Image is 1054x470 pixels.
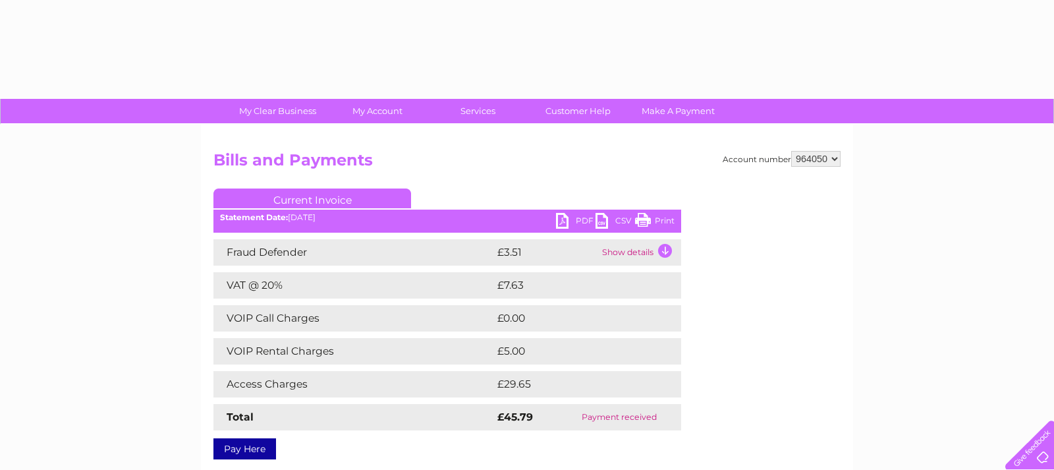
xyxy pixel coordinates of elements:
a: Print [635,213,675,232]
td: VOIP Rental Charges [213,338,494,365]
b: Statement Date: [220,212,288,222]
a: Current Invoice [213,189,411,208]
a: Customer Help [524,99,632,123]
td: VAT @ 20% [213,272,494,299]
td: £3.51 [494,239,599,266]
td: Payment received [558,404,681,430]
td: Fraud Defender [213,239,494,266]
td: Show details [599,239,681,266]
a: Pay Here [213,438,276,459]
td: £29.65 [494,371,655,397]
strong: Total [227,411,254,423]
a: Make A Payment [624,99,733,123]
a: My Clear Business [223,99,332,123]
strong: £45.79 [497,411,533,423]
td: VOIP Call Charges [213,305,494,332]
td: Access Charges [213,371,494,397]
a: PDF [556,213,596,232]
td: £5.00 [494,338,651,365]
a: Services [424,99,532,123]
td: £0.00 [494,305,651,332]
a: My Account [323,99,432,123]
div: [DATE] [213,213,681,222]
a: CSV [596,213,635,232]
div: Account number [723,151,841,167]
h2: Bills and Payments [213,151,841,176]
td: £7.63 [494,272,650,299]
